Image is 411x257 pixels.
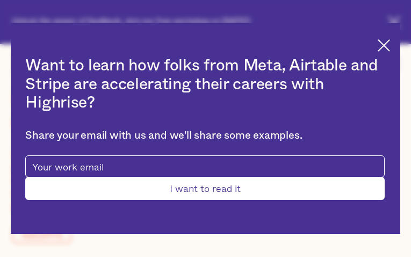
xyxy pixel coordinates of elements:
[378,39,390,52] img: Cross icon
[25,155,384,177] input: Your work email
[25,130,384,142] div: Share your email with us and we'll share some examples.
[25,56,384,112] h2: Want to learn how folks from Meta, Airtable and Stripe are accelerating their careers with Highrise?
[25,155,384,200] form: pop-up-modal-form
[25,177,384,200] input: I want to read it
